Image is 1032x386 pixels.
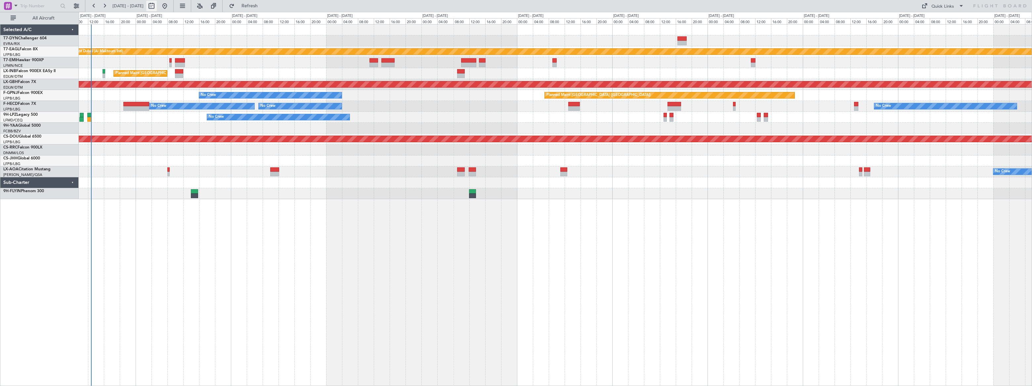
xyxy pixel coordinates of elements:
div: 04:00 [723,18,739,24]
span: LX-GBH [3,80,18,84]
span: T7-DYN [3,36,18,40]
a: EVRA/RIX [3,41,20,46]
div: 04:00 [914,18,930,24]
div: No Crew [209,112,224,122]
div: 12:00 [469,18,485,24]
div: 20:00 [406,18,421,24]
div: 12:00 [850,18,866,24]
div: No Crew [201,90,216,100]
a: LFPB/LBG [3,52,21,57]
div: 00:00 [231,18,247,24]
a: 9H-FLYINPhenom 300 [3,189,44,193]
div: [DATE] - [DATE] [709,13,734,19]
div: 12:00 [946,18,962,24]
input: Trip Number [20,1,58,11]
div: 00:00 [708,18,723,24]
a: LX-AOACitation Mustang [3,167,51,171]
div: 04:00 [533,18,549,24]
div: 00:00 [993,18,1009,24]
a: LX-GBHFalcon 7X [3,80,36,84]
a: 9H-YAAGlobal 5000 [3,124,41,128]
div: 08:00 [739,18,755,24]
div: 04:00 [247,18,263,24]
div: Planned Maint [GEOGRAPHIC_DATA] ([GEOGRAPHIC_DATA]) [546,90,651,100]
a: LFMN/NCE [3,63,23,68]
div: 04:00 [151,18,167,24]
a: LFPB/LBG [3,161,21,166]
span: LX-AOA [3,167,19,171]
a: T7-EAGLFalcon 8X [3,47,38,51]
button: Quick Links [918,1,967,11]
div: [DATE] - [DATE] [327,13,353,19]
div: Quick Links [931,3,954,10]
div: 12:00 [565,18,580,24]
div: 20:00 [787,18,803,24]
div: 12:00 [183,18,199,24]
a: DNMM/LOS [3,150,24,155]
div: 08:00 [644,18,660,24]
a: T7-EMIHawker 900XP [3,58,44,62]
a: EDLW/DTM [3,85,23,90]
span: F-HECD [3,102,18,106]
div: [DATE] - [DATE] [518,13,543,19]
a: CS-DOUGlobal 6500 [3,135,41,139]
div: [DATE] - [DATE] [232,13,257,19]
div: No Crew [260,101,276,111]
div: 08:00 [835,18,850,24]
div: [DATE] - [DATE] [137,13,162,19]
div: 12:00 [755,18,771,24]
a: EDLW/DTM [3,74,23,79]
div: 04:00 [628,18,644,24]
div: 00:00 [803,18,819,24]
span: CS-JHH [3,156,18,160]
div: 12:00 [279,18,294,24]
div: 12:00 [374,18,390,24]
div: No Crew [876,101,891,111]
span: F-GPNJ [3,91,18,95]
div: 20:00 [596,18,612,24]
span: CS-DOU [3,135,19,139]
div: 00:00 [612,18,628,24]
div: 16:00 [580,18,596,24]
div: 20:00 [692,18,708,24]
div: 16:00 [676,18,692,24]
a: F-GPNJFalcon 900EX [3,91,43,95]
button: Refresh [226,1,266,11]
div: 20:00 [120,18,136,24]
div: 04:00 [437,18,453,24]
div: [DATE] - [DATE] [80,13,106,19]
span: All Aircraft [17,16,70,21]
a: F-HECDFalcon 7X [3,102,36,106]
div: 16:00 [294,18,310,24]
a: LFPB/LBG [3,140,21,145]
div: 00:00 [898,18,914,24]
div: Planned Maint Dubai (Al Maktoum Intl) [58,47,123,57]
div: 16:00 [771,18,787,24]
div: 08:00 [358,18,374,24]
div: 16:00 [199,18,215,24]
span: T7-EAGL [3,47,20,51]
div: 04:00 [342,18,358,24]
span: T7-EMI [3,58,16,62]
div: 08:00 [549,18,565,24]
div: No Crew [995,167,1010,177]
div: 16:00 [866,18,882,24]
span: LX-INB [3,69,16,73]
div: 12:00 [660,18,676,24]
a: 9H-LPZLegacy 500 [3,113,38,117]
div: [DATE] - [DATE] [994,13,1020,19]
div: 08:00 [72,18,88,24]
div: 04:00 [1009,18,1025,24]
a: CS-JHHGlobal 6000 [3,156,40,160]
div: 20:00 [310,18,326,24]
a: LFPB/LBG [3,107,21,112]
div: 00:00 [517,18,533,24]
div: 00:00 [421,18,437,24]
div: [DATE] - [DATE] [899,13,924,19]
a: LFMD/CEQ [3,118,22,123]
div: 08:00 [930,18,946,24]
div: [DATE] - [DATE] [613,13,639,19]
div: 00:00 [326,18,342,24]
a: [PERSON_NAME]/QSA [3,172,42,177]
span: Refresh [236,4,264,8]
